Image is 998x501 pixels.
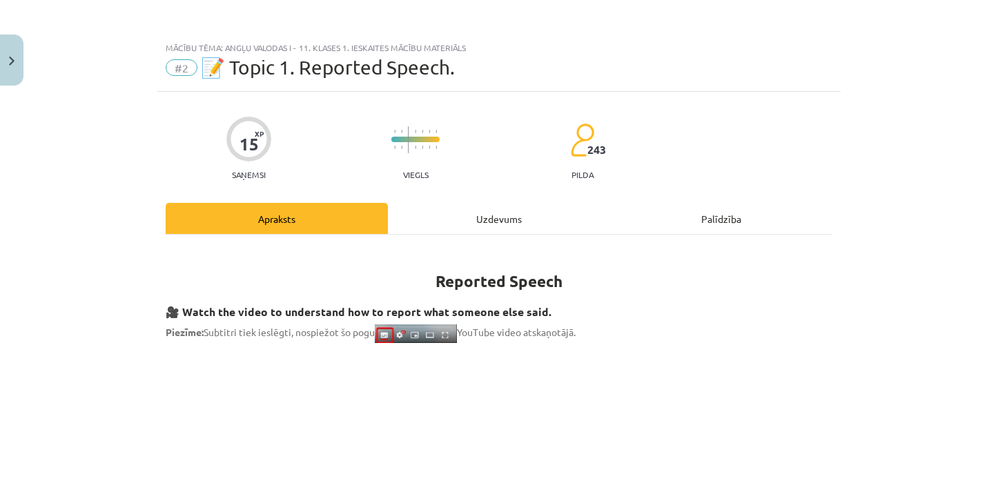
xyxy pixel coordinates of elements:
[422,146,423,149] img: icon-short-line-57e1e144782c952c97e751825c79c345078a6d821885a25fce030b3d8c18986b.svg
[408,126,409,153] img: icon-long-line-d9ea69661e0d244f92f715978eff75569469978d946b2353a9bb055b3ed8787d.svg
[403,170,429,179] p: Viegls
[166,43,832,52] div: Mācību tēma: Angļu valodas i - 11. klases 1. ieskaites mācību materiāls
[429,130,430,133] img: icon-short-line-57e1e144782c952c97e751825c79c345078a6d821885a25fce030b3d8c18986b.svg
[422,130,423,133] img: icon-short-line-57e1e144782c952c97e751825c79c345078a6d821885a25fce030b3d8c18986b.svg
[436,146,437,149] img: icon-short-line-57e1e144782c952c97e751825c79c345078a6d821885a25fce030b3d8c18986b.svg
[415,146,416,149] img: icon-short-line-57e1e144782c952c97e751825c79c345078a6d821885a25fce030b3d8c18986b.svg
[429,146,430,149] img: icon-short-line-57e1e144782c952c97e751825c79c345078a6d821885a25fce030b3d8c18986b.svg
[571,170,594,179] p: pilda
[201,56,455,79] span: 📝 Topic 1. Reported Speech.
[394,130,395,133] img: icon-short-line-57e1e144782c952c97e751825c79c345078a6d821885a25fce030b3d8c18986b.svg
[388,203,610,234] div: Uzdevums
[9,57,14,66] img: icon-close-lesson-0947bae3869378f0d4975bcd49f059093ad1ed9edebbc8119c70593378902aed.svg
[166,59,197,76] span: #2
[587,144,606,156] span: 243
[394,146,395,149] img: icon-short-line-57e1e144782c952c97e751825c79c345078a6d821885a25fce030b3d8c18986b.svg
[255,130,264,137] span: XP
[166,203,388,234] div: Apraksts
[166,304,551,319] strong: 🎥 Watch the video to understand how to report what someone else said.
[570,123,594,157] img: students-c634bb4e5e11cddfef0936a35e636f08e4e9abd3cc4e673bd6f9a4125e45ecb1.svg
[239,135,259,154] div: 15
[226,170,271,179] p: Saņemsi
[415,130,416,133] img: icon-short-line-57e1e144782c952c97e751825c79c345078a6d821885a25fce030b3d8c18986b.svg
[166,326,204,338] strong: Piezīme:
[436,130,437,133] img: icon-short-line-57e1e144782c952c97e751825c79c345078a6d821885a25fce030b3d8c18986b.svg
[166,326,576,338] span: Subtitri tiek ieslēgti, nospiežot šo pogu YouTube video atskaņotājā.
[401,146,402,149] img: icon-short-line-57e1e144782c952c97e751825c79c345078a6d821885a25fce030b3d8c18986b.svg
[610,203,832,234] div: Palīdzība
[436,271,562,291] strong: Reported Speech
[401,130,402,133] img: icon-short-line-57e1e144782c952c97e751825c79c345078a6d821885a25fce030b3d8c18986b.svg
